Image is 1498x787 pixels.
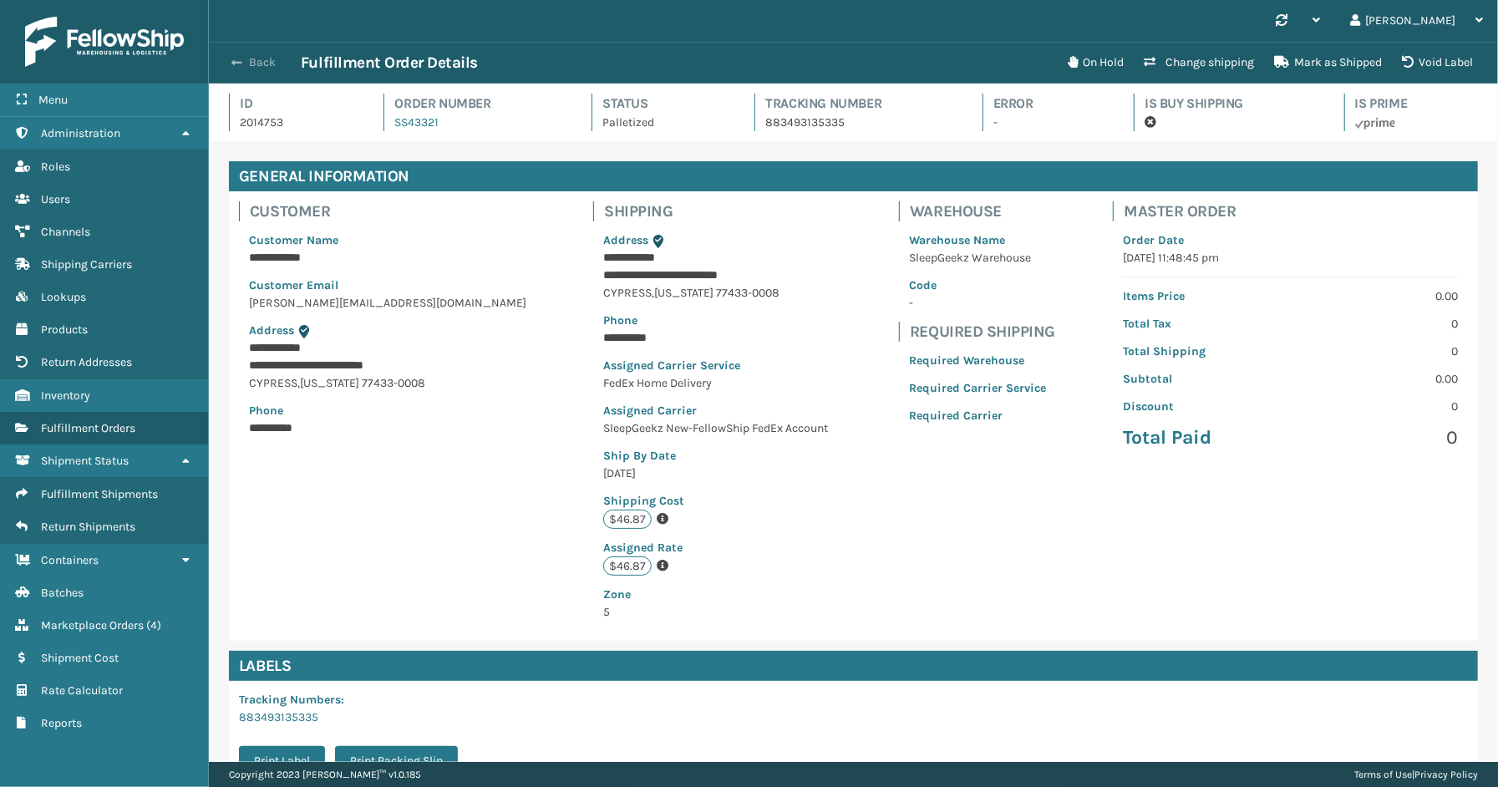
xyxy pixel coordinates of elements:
p: FedEx Home Delivery [603,374,831,392]
h4: Required Shipping [910,322,1056,342]
h4: Warehouse [910,201,1056,221]
p: - [993,114,1104,131]
i: Mark as Shipped [1274,56,1289,68]
p: SleepGeekz New-FellowShip FedEx Account [603,419,831,437]
span: Fulfillment Orders [41,421,135,435]
a: 883493135335 [239,710,318,724]
span: Inventory [41,388,90,403]
span: Fulfillment Shipments [41,487,158,501]
button: On Hold [1058,46,1134,79]
h4: Master Order [1124,201,1468,221]
p: Customer Email [249,277,526,294]
p: 0 [1301,343,1458,360]
h4: Id [240,94,353,114]
span: Tracking Numbers : [239,693,344,707]
span: Users [41,192,70,206]
p: Subtotal [1123,370,1280,388]
span: Roles [41,160,70,174]
button: Mark as Shipped [1264,46,1392,79]
a: Privacy Policy [1414,769,1478,780]
span: Products [41,322,88,337]
h4: Status [602,94,724,114]
p: 883493135335 [765,114,952,131]
p: Shipping Cost [603,492,831,510]
h4: Order Number [394,94,561,114]
p: Customer Name [249,231,526,249]
p: 0 [1301,398,1458,415]
p: Items Price [1123,287,1280,305]
button: Back [224,55,301,70]
span: Shipping Carriers [41,257,132,272]
p: Warehouse Name [909,231,1046,249]
span: 77433-0008 [716,286,779,300]
button: Change shipping [1134,46,1264,79]
p: Palletized [602,114,724,131]
p: Ship By Date [603,447,831,465]
span: CYPRESS [249,376,297,390]
i: Change shipping [1144,56,1155,68]
button: Print Label [239,746,325,776]
h4: General Information [229,161,1478,191]
p: $46.87 [603,510,652,529]
h4: Labels [229,651,1478,681]
p: Code [909,277,1046,294]
span: [US_STATE] [654,286,713,300]
span: Reports [41,716,82,730]
h4: Error [993,94,1104,114]
p: Total Tax [1123,315,1280,333]
span: , [652,286,654,300]
p: Total Paid [1123,425,1280,450]
span: CYPRESS [603,286,652,300]
p: SleepGeekz Warehouse [909,249,1046,267]
p: 2014753 [240,114,353,131]
p: Copyright 2023 [PERSON_NAME]™ v 1.0.185 [229,762,421,787]
p: 0.00 [1301,287,1458,305]
span: Rate Calculator [41,683,123,698]
p: Zone [603,586,831,603]
p: Assigned Carrier [603,402,831,419]
h4: Is Buy Shipping [1145,94,1313,114]
span: , [297,376,300,390]
p: Required Carrier Service [909,379,1046,397]
span: Marketplace Orders [41,618,144,632]
a: Terms of Use [1354,769,1412,780]
h3: Fulfillment Order Details [301,53,478,73]
button: Print Packing Slip [335,746,458,776]
span: Shipment Status [41,454,129,468]
p: 0 [1301,315,1458,333]
p: [PERSON_NAME][EMAIL_ADDRESS][DOMAIN_NAME] [249,294,526,312]
p: Assigned Carrier Service [603,357,831,374]
p: Discount [1123,398,1280,415]
p: [DATE] 11:48:45 pm [1123,249,1458,267]
p: Total Shipping [1123,343,1280,360]
p: Assigned Rate [603,539,831,556]
span: Address [603,233,648,247]
span: 77433-0008 [362,376,425,390]
p: Phone [249,402,526,419]
p: [DATE] [603,465,831,482]
span: Return Addresses [41,355,132,369]
a: SS43321 [394,115,439,129]
span: 5 [603,586,831,619]
span: ( 4 ) [146,618,161,632]
p: $46.87 [603,556,652,576]
i: VOIDLABEL [1402,56,1414,68]
p: Order Date [1123,231,1458,249]
span: Address [249,323,294,338]
h4: Shipping [604,201,841,221]
p: Required Warehouse [909,352,1046,369]
button: Void Label [1392,46,1483,79]
h4: Tracking Number [765,94,952,114]
p: 0 [1301,425,1458,450]
p: Required Carrier [909,407,1046,424]
span: [US_STATE] [300,376,359,390]
img: logo [25,17,184,67]
i: On Hold [1068,56,1078,68]
p: Phone [603,312,831,329]
span: Containers [41,553,99,567]
p: - [909,294,1046,312]
span: Batches [41,586,84,600]
h4: Is Prime [1355,94,1478,114]
div: | [1354,762,1478,787]
span: Administration [41,126,120,140]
